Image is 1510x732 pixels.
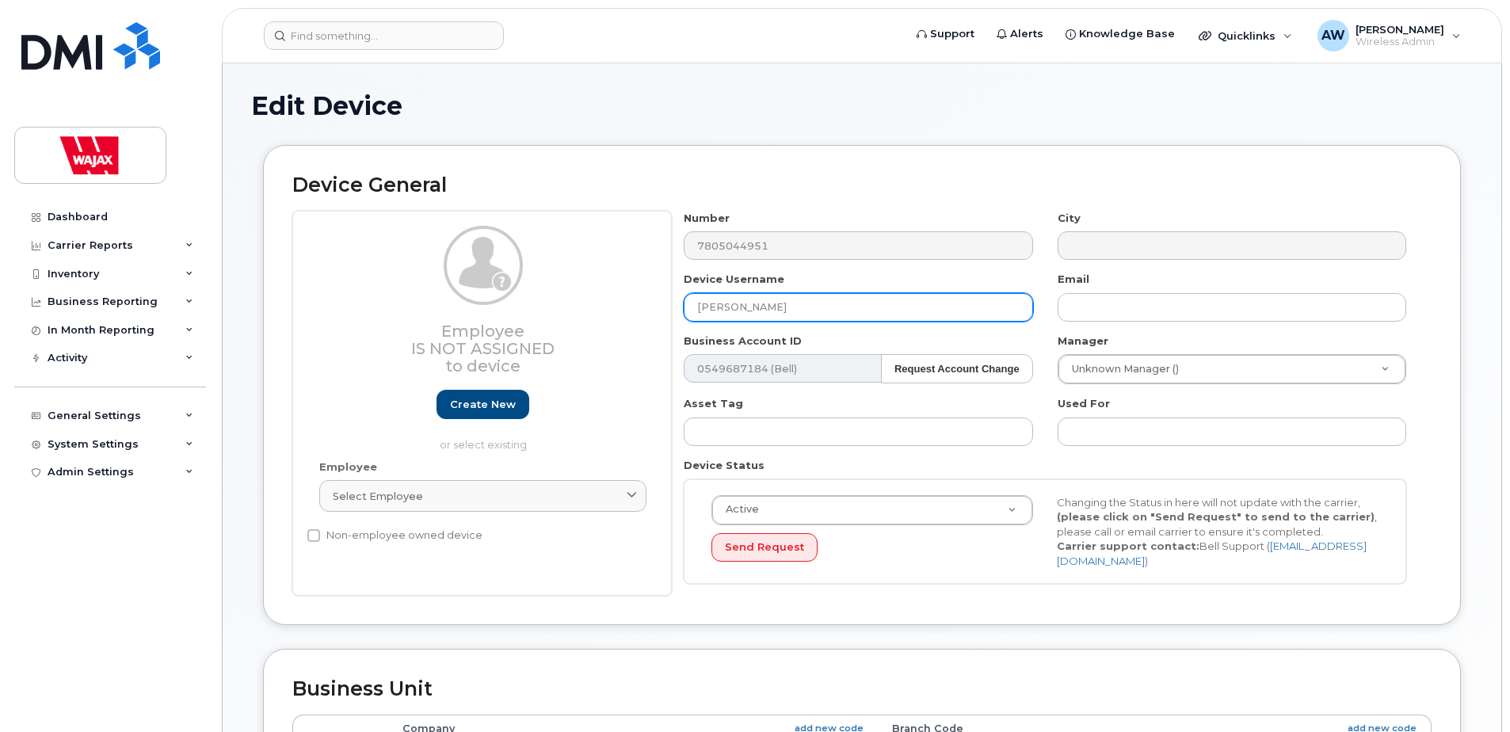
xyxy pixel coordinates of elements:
button: Send Request [711,533,818,562]
strong: Request Account Change [894,363,1020,375]
label: Email [1058,272,1089,287]
strong: Carrier support contact: [1057,539,1199,552]
h2: Device General [292,174,1432,196]
label: Business Account ID [684,334,802,349]
label: Device Username [684,272,784,287]
a: [EMAIL_ADDRESS][DOMAIN_NAME] [1057,539,1367,567]
span: Is not assigned [411,339,555,358]
span: Active [716,502,759,517]
h2: Business Unit [292,678,1432,700]
h3: Employee [319,322,646,375]
span: to device [445,356,520,376]
p: or select existing [319,437,646,452]
span: Select employee [333,489,423,504]
strong: (please click on "Send Request" to send to the carrier) [1057,510,1375,523]
a: Select employee [319,480,646,512]
label: Non-employee owned device [307,526,482,545]
label: Asset Tag [684,396,743,411]
label: City [1058,211,1081,226]
div: Changing the Status in here will not update with the carrier, , please call or email carrier to e... [1045,495,1390,569]
a: Create new [437,390,529,419]
label: Number [684,211,730,226]
label: Employee [319,459,377,475]
label: Device Status [684,458,765,473]
button: Request Account Change [881,354,1033,383]
label: Used For [1058,396,1110,411]
a: Active [712,496,1032,524]
label: Manager [1058,334,1108,349]
span: Unknown Manager () [1062,362,1179,376]
h1: Edit Device [251,92,1473,120]
input: Non-employee owned device [307,529,320,542]
a: Unknown Manager () [1058,355,1405,383]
